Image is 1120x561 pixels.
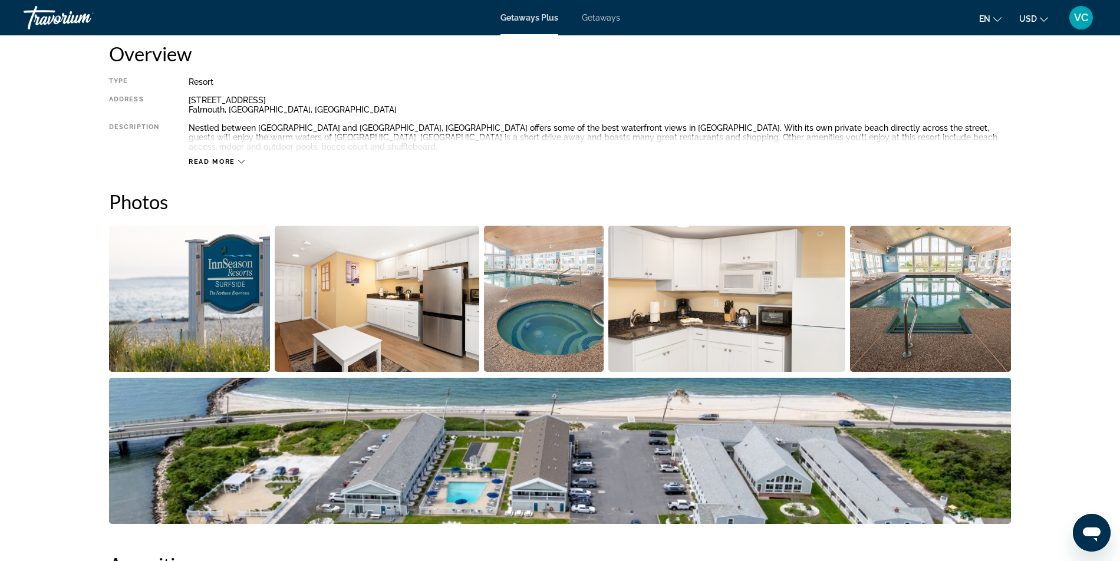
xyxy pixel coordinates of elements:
[979,14,990,24] span: en
[24,2,141,33] a: Travorium
[109,377,1011,524] button: Open full-screen image slider
[109,95,159,114] div: Address
[189,123,1011,151] div: Nestled between [GEOGRAPHIC_DATA] and [GEOGRAPHIC_DATA], [GEOGRAPHIC_DATA] offers some of the bes...
[582,13,620,22] a: Getaways
[189,95,1011,114] div: [STREET_ADDRESS] Falmouth, [GEOGRAPHIC_DATA], [GEOGRAPHIC_DATA]
[109,225,270,372] button: Open full-screen image slider
[189,77,1011,87] div: Resort
[1019,10,1048,27] button: Change currency
[109,42,1011,65] h2: Overview
[1074,12,1088,24] span: VC
[850,225,1011,372] button: Open full-screen image slider
[500,13,558,22] a: Getaways Plus
[275,225,480,372] button: Open full-screen image slider
[189,157,245,166] button: Read more
[109,123,159,151] div: Description
[608,225,846,372] button: Open full-screen image slider
[1073,514,1111,552] iframe: Button to launch messaging window
[484,225,604,372] button: Open full-screen image slider
[109,77,159,87] div: Type
[1019,14,1037,24] span: USD
[1066,5,1096,30] button: User Menu
[979,10,1002,27] button: Change language
[189,158,235,166] span: Read more
[109,190,1011,213] h2: Photos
